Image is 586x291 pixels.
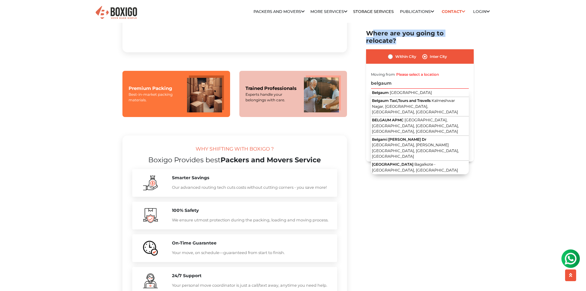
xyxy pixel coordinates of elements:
div: Experts handle your belongings with care. [245,92,298,103]
span: Kalmeshwar Nagar, [GEOGRAPHIC_DATA], [GEOGRAPHIC_DATA], [GEOGRAPHIC_DATA] [372,98,458,114]
button: Belgaum [GEOGRAPHIC_DATA] [371,89,469,97]
label: Moving from [371,72,395,77]
a: More services [310,9,347,14]
span: Boxigo Provides best [148,156,221,164]
p: Our advanced routing tech cuts costs without cutting corners - you save more! [172,184,331,191]
label: Within City [395,53,416,60]
button: Belgami [PERSON_NAME] Dr [GEOGRAPHIC_DATA], [PERSON_NAME][GEOGRAPHIC_DATA], [GEOGRAPHIC_DATA], [G... [371,136,469,161]
span: [GEOGRAPHIC_DATA] [372,162,413,167]
img: boxigo_packers_and_movers_huge_savings [143,241,158,256]
h5: On-Time Guarantee [172,240,331,246]
div: Trained Professionals [245,85,298,92]
div: WHY SHIFTING WITH BOXIGO ? [132,145,337,156]
a: Login [473,9,490,14]
a: Publications [400,9,434,14]
button: [GEOGRAPHIC_DATA] Bagalkote - [GEOGRAPHIC_DATA], [GEOGRAPHIC_DATA] [371,161,469,175]
label: Please select a location [396,72,439,77]
span: Belgaum [372,90,389,95]
button: BELGAUM APMC [GEOGRAPHIC_DATA], [GEOGRAPHIC_DATA], [GEOGRAPHIC_DATA], [GEOGRAPHIC_DATA], [GEOGRAP... [371,116,469,136]
p: Your personal move coordinator is just a call/text away, anytime you need help. [172,282,331,289]
button: Belgaum Taxi,Tours and Travells Kalmeshwar Nagar, [GEOGRAPHIC_DATA], [GEOGRAPHIC_DATA], [GEOGRAPH... [371,97,469,116]
div: Premium Packing [129,85,181,92]
span: Belgami [PERSON_NAME] Dr [372,137,426,142]
a: Packers and Movers [253,9,305,14]
div: Best-in-market packing materials. [129,92,181,103]
input: Select Building or Nearest Landmark [371,78,469,89]
a: Storage Services [353,9,394,14]
span: Bagalkote - [GEOGRAPHIC_DATA], [GEOGRAPHIC_DATA] [372,162,458,173]
img: Trained Professionals [304,75,341,112]
img: Premium Packing [187,75,224,112]
span: BELGAUM APMC [372,118,404,123]
h2: Packers and Movers Service [132,156,337,164]
span: [GEOGRAPHIC_DATA], [GEOGRAPHIC_DATA], [GEOGRAPHIC_DATA], [GEOGRAPHIC_DATA], [GEOGRAPHIC_DATA] [372,118,459,134]
img: boxigo_packers_and_movers_huge_savings [143,208,158,223]
span: [GEOGRAPHIC_DATA], [PERSON_NAME][GEOGRAPHIC_DATA], [GEOGRAPHIC_DATA], [GEOGRAPHIC_DATA] [372,143,459,159]
button: scroll up [565,269,576,281]
h5: Smarter Savings [172,175,331,180]
label: Inter City [430,53,447,60]
span: Belgaum Taxi,Tours and Travells [372,98,431,103]
p: We ensure utmost protection during the packing, loading and moving process. [172,217,331,223]
img: boxigo_packers_and_movers_huge_savings [143,176,158,190]
h5: 24/7 Support [172,273,331,278]
img: boxigo_packers_and_movers_huge_savings [143,273,158,288]
h5: 100% Safety [172,208,331,213]
a: Contact [440,7,467,16]
img: Boxigo [95,5,138,20]
img: whatsapp-icon.svg [6,6,18,18]
span: [GEOGRAPHIC_DATA] [390,90,432,95]
p: Your move, on schedule—guaranteed from start to finish. [172,249,331,256]
h2: Where are you going to relocate? [366,30,474,44]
